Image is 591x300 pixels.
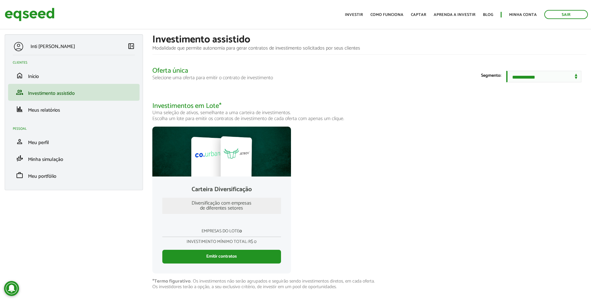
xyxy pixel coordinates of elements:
a: groupInvestimento assistido [13,89,135,96]
a: Minha conta [509,13,537,17]
p: Uma seleção de ativos, semelhante a uma carteira de investimentos. Escolha um lote para emitir os... [152,110,586,122]
strong: 0 [239,228,242,235]
div: Carteira Diversificação [162,186,281,193]
h2: Pessoal [13,127,140,131]
p: Inti [PERSON_NAME] [31,44,75,50]
li: Minha simulação [8,150,140,167]
span: group [16,89,23,96]
li: Investimento assistido [8,84,140,101]
p: Investimento mínimo total: R$ 0 [162,240,281,245]
p: . Os investimentos não serão agrupados e seguirão sendo investimentos diretos, em cada oferta. Os... [152,278,586,290]
label: Segmento: [481,74,501,78]
span: Meu perfil [28,138,49,147]
h1: Investimento assistido [152,34,586,45]
span: Início [28,72,39,81]
a: Captar [411,13,426,17]
a: Emitir contratos [162,250,281,264]
li: Meu perfil [8,133,140,150]
span: left_panel_close [127,42,135,50]
span: work [16,172,23,179]
h2: Oferta única [152,67,586,80]
span: Meus relatórios [28,106,60,114]
span: Minha simulação [28,155,63,164]
img: EqSeed [5,6,55,23]
div: Diversificação com empresas de diferentes setores [162,198,281,214]
span: Investimento assistido [28,89,75,98]
a: Colapsar menu [127,42,135,51]
span: finance [16,105,23,113]
span: home [16,72,23,79]
li: Meu portfólio [8,167,140,184]
li: Meus relatórios [8,101,140,118]
p: Selecione uma oferta para emitir o contrato de investimento [152,75,586,81]
p: Empresas do lote [162,229,281,234]
a: financeMeus relatórios [13,105,135,113]
p: Modalidade que permite autonomia para gerar contratos de investimento solicitados por seus clientes [152,45,586,51]
span: person [16,138,23,145]
a: Sair [544,10,588,19]
a: homeInício [13,72,135,79]
span: finance_mode [16,155,23,162]
h2: Investimentos em Lote* [152,102,586,122]
a: finance_modeMinha simulação [13,155,135,162]
a: Investir [345,13,363,17]
a: workMeu portfólio [13,172,135,179]
a: Aprenda a investir [434,13,475,17]
li: Início [8,67,140,84]
strong: *Termo figurativo [152,277,191,285]
span: Meu portfólio [28,172,56,181]
a: Como funciona [370,13,403,17]
h2: Clientes [13,61,140,65]
a: Blog [483,13,493,17]
a: personMeu perfil [13,138,135,145]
